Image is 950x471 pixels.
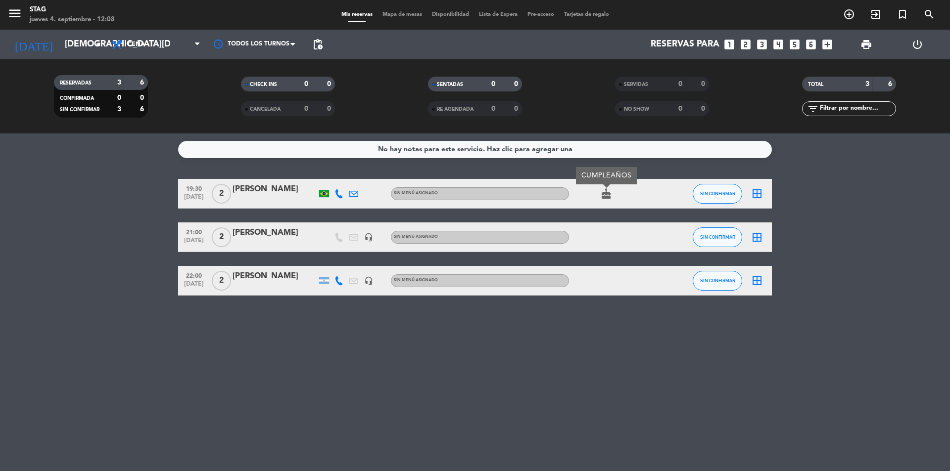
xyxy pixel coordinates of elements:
[7,6,22,21] i: menu
[700,234,735,240] span: SIN CONFIRMAR
[576,167,637,184] div: CUMPLEAÑOS
[7,34,60,55] i: [DATE]
[888,81,894,87] strong: 6
[327,105,333,112] strong: 0
[600,188,612,200] i: cake
[751,275,763,287] i: border_all
[514,81,520,87] strong: 0
[182,281,206,292] span: [DATE]
[304,105,308,112] strong: 0
[700,191,735,196] span: SIN CONFIRMAR
[870,8,882,20] i: exit_to_app
[678,81,682,87] strong: 0
[117,79,121,86] strong: 3
[491,81,495,87] strong: 0
[701,81,707,87] strong: 0
[140,106,146,113] strong: 6
[212,271,231,291] span: 2
[514,105,520,112] strong: 0
[700,278,735,283] span: SIN CONFIRMAR
[437,82,463,87] span: SENTADAS
[327,81,333,87] strong: 0
[865,81,869,87] strong: 3
[364,233,373,242] i: headset_mic
[751,231,763,243] i: border_all
[651,40,719,49] span: Reservas para
[182,194,206,205] span: [DATE]
[212,227,231,247] span: 2
[140,79,146,86] strong: 6
[394,278,438,282] span: Sin menú asignado
[807,103,819,115] i: filter_list
[233,270,317,283] div: [PERSON_NAME]
[474,12,522,17] span: Lista de Espera
[751,188,763,200] i: border_all
[92,39,104,50] i: arrow_drop_down
[250,107,281,112] span: CANCELADA
[60,107,99,112] span: SIN CONFIRMAR
[30,5,115,15] div: STAG
[860,39,872,50] span: print
[892,30,943,59] div: LOG OUT
[522,12,559,17] span: Pre-acceso
[805,38,817,51] i: looks_6
[437,107,474,112] span: RE AGENDADA
[723,38,736,51] i: looks_one
[559,12,614,17] span: Tarjetas de regalo
[117,94,121,101] strong: 0
[212,184,231,204] span: 2
[624,82,648,87] span: SERVIDAS
[378,144,572,155] div: No hay notas para este servicio. Haz clic para agregar una
[60,96,94,101] span: CONFIRMADA
[182,237,206,249] span: [DATE]
[756,38,768,51] i: looks_3
[394,235,438,239] span: Sin menú asignado
[7,6,22,24] button: menu
[336,12,378,17] span: Mis reservas
[30,15,115,25] div: jueves 4. septiembre - 12:08
[739,38,752,51] i: looks_two
[491,105,495,112] strong: 0
[843,8,855,20] i: add_circle_outline
[911,39,923,50] i: power_settings_new
[788,38,801,51] i: looks_5
[250,82,277,87] span: CHECK INS
[819,103,896,114] input: Filtrar por nombre...
[117,106,121,113] strong: 3
[427,12,474,17] span: Disponibilidad
[182,182,206,194] span: 19:30
[897,8,908,20] i: turned_in_not
[304,81,308,87] strong: 0
[923,8,935,20] i: search
[312,39,324,50] span: pending_actions
[233,226,317,239] div: [PERSON_NAME]
[182,269,206,281] span: 22:00
[678,105,682,112] strong: 0
[364,276,373,285] i: headset_mic
[140,94,146,101] strong: 0
[233,183,317,196] div: [PERSON_NAME]
[60,81,92,86] span: RESERVADAS
[693,184,742,204] button: SIN CONFIRMAR
[394,191,438,195] span: Sin menú asignado
[808,82,823,87] span: TOTAL
[693,227,742,247] button: SIN CONFIRMAR
[378,12,427,17] span: Mapa de mesas
[182,226,206,237] span: 21:00
[693,271,742,291] button: SIN CONFIRMAR
[624,107,649,112] span: NO SHOW
[128,41,145,48] span: Cena
[821,38,834,51] i: add_box
[772,38,785,51] i: looks_4
[701,105,707,112] strong: 0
